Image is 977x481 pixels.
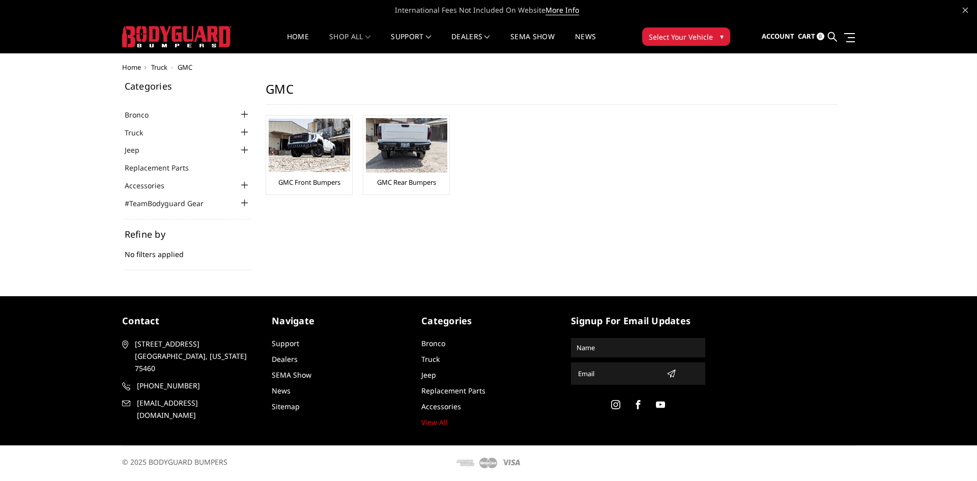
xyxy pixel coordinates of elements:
h5: signup for email updates [571,314,705,328]
h5: contact [122,314,256,328]
h1: GMC [266,81,838,105]
span: [PHONE_NUMBER] [137,380,255,392]
a: Replacement Parts [421,386,485,395]
span: GMC [178,63,192,72]
span: [STREET_ADDRESS] [GEOGRAPHIC_DATA], [US_STATE] 75460 [135,338,253,375]
a: Truck [421,354,440,364]
a: Dealers [451,33,490,53]
a: Truck [151,63,167,72]
a: Jeep [421,370,436,380]
a: Home [122,63,141,72]
a: GMC Front Bumpers [278,178,340,187]
a: Bronco [421,338,445,348]
a: SEMA Show [510,33,555,53]
a: News [575,33,596,53]
a: More Info [545,5,579,15]
a: #TeamBodyguard Gear [125,198,216,209]
a: GMC Rear Bumpers [377,178,436,187]
button: Select Your Vehicle [642,27,730,46]
img: BODYGUARD BUMPERS [122,26,232,47]
span: Account [762,32,794,41]
a: Account [762,23,794,50]
span: Cart [798,32,815,41]
h5: Navigate [272,314,406,328]
a: [PHONE_NUMBER] [122,380,256,392]
a: Sitemap [272,402,300,411]
a: [EMAIL_ADDRESS][DOMAIN_NAME] [122,397,256,421]
a: Accessories [125,180,177,191]
a: View All [421,417,448,427]
input: Email [574,365,663,382]
a: News [272,386,291,395]
div: No filters applied [125,230,251,270]
a: Home [287,33,309,53]
a: Jeep [125,145,152,155]
input: Name [572,339,704,356]
a: Cart 0 [798,23,824,50]
span: © 2025 BODYGUARD BUMPERS [122,457,227,467]
h5: Categories [125,81,251,91]
a: Support [272,338,299,348]
a: Truck [125,127,156,138]
a: Replacement Parts [125,162,202,173]
span: 0 [817,33,824,40]
a: Accessories [421,402,461,411]
h5: Refine by [125,230,251,239]
a: SEMA Show [272,370,311,380]
h5: Categories [421,314,556,328]
a: Bronco [125,109,161,120]
a: shop all [329,33,370,53]
span: Select Your Vehicle [649,32,713,42]
span: ▾ [720,31,724,42]
a: Support [391,33,431,53]
span: [EMAIL_ADDRESS][DOMAIN_NAME] [137,397,255,421]
a: Dealers [272,354,298,364]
